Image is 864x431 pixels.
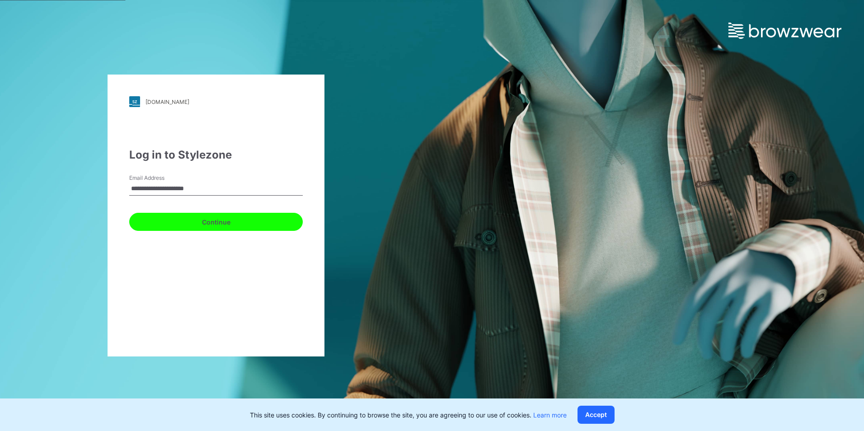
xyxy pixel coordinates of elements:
[129,174,193,182] label: Email Address
[578,406,615,424] button: Accept
[129,213,303,231] button: Continue
[146,98,189,105] div: [DOMAIN_NAME]
[129,147,303,163] div: Log in to Stylezone
[250,410,567,420] p: This site uses cookies. By continuing to browse the site, you are agreeing to our use of cookies.
[533,411,567,419] a: Learn more
[728,23,841,39] img: browzwear-logo.e42bd6dac1945053ebaf764b6aa21510.svg
[129,96,140,107] img: stylezone-logo.562084cfcfab977791bfbf7441f1a819.svg
[129,96,303,107] a: [DOMAIN_NAME]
